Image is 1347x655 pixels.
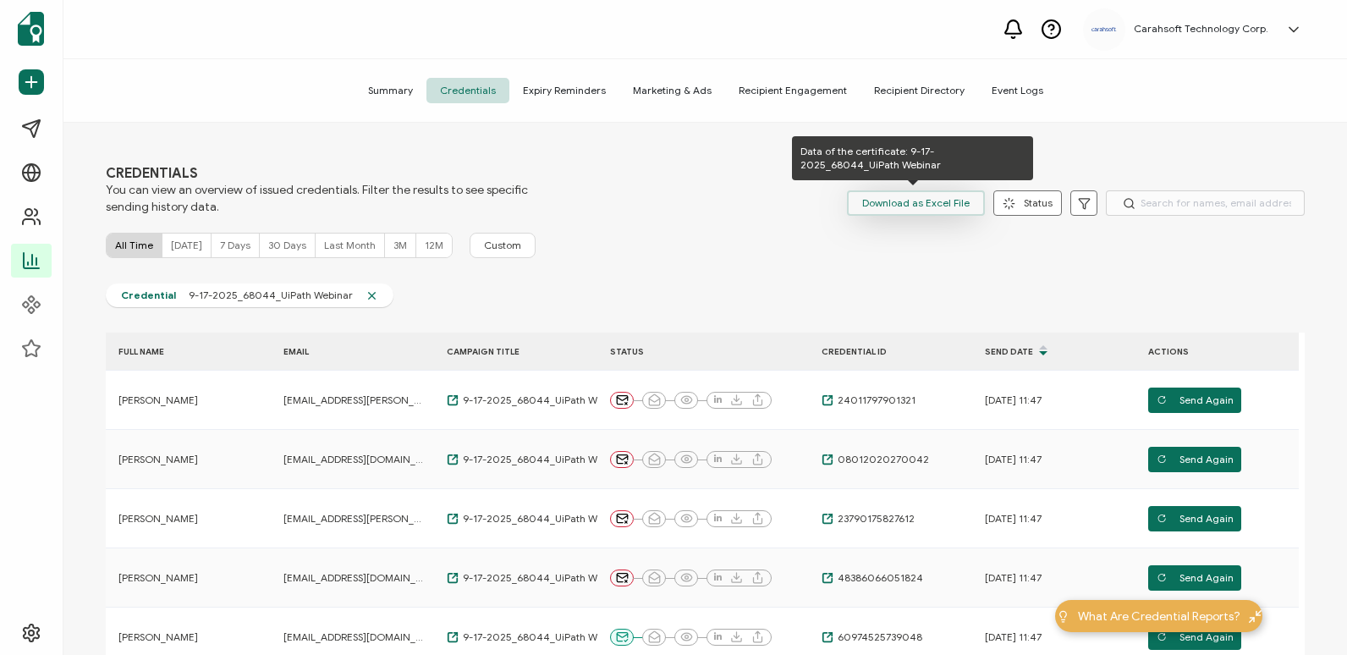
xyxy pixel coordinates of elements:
[985,394,1042,407] span: [DATE] 11:47
[459,630,627,644] span: 9-17-2025_68044_UiPath Webinar
[1148,625,1241,650] button: Send Again
[809,342,972,361] div: CREDENTIAL ID
[1135,342,1299,361] div: ACTIONS
[106,165,529,182] span: CREDENTIALS
[509,78,619,103] span: Expiry Reminders
[822,571,923,585] a: 48386066051824
[425,239,443,251] span: 12M
[283,630,426,644] span: [EMAIL_ADDRESS][DOMAIN_NAME]
[121,289,176,302] span: Credential
[1091,27,1117,32] img: a9ee5910-6a38-4b3f-8289-cffb42fa798b.svg
[1078,608,1240,625] span: What Are Credential Reports?
[1157,565,1234,591] span: Send Again
[271,342,434,361] div: EMAIL
[1157,625,1234,650] span: Send Again
[862,190,970,216] span: Download as Excel File
[18,12,44,46] img: sertifier-logomark-colored.svg
[1148,565,1241,591] button: Send Again
[106,342,271,361] div: FULL NAME
[355,78,426,103] span: Summary
[1106,190,1305,216] input: Search for names, email addresses, and IDs
[847,190,985,216] button: Download as Excel File
[597,342,809,361] div: STATUS
[833,453,929,466] span: 08012020270042
[833,512,915,526] span: 23790175827612
[1134,23,1268,35] h5: Carahsoft Technology Corp.
[283,453,426,466] span: [EMAIL_ADDRESS][DOMAIN_NAME]
[993,190,1062,216] button: Status
[619,78,725,103] span: Marketing & Ads
[725,78,860,103] span: Recipient Engagement
[822,630,922,644] a: 60974525739048
[115,239,153,251] span: All Time
[283,394,426,407] span: [EMAIL_ADDRESS][PERSON_NAME][PERSON_NAME][DOMAIN_NAME]
[470,233,536,258] button: Custom
[985,453,1042,466] span: [DATE] 11:47
[985,630,1042,644] span: [DATE] 11:47
[833,571,923,585] span: 48386066051824
[822,394,915,407] a: 24011797901321
[1148,447,1241,472] button: Send Again
[1157,388,1234,413] span: Send Again
[1157,506,1234,531] span: Send Again
[459,394,627,407] span: 9-17-2025_68044_UiPath Webinar
[833,630,922,644] span: 60974525739048
[118,512,198,526] span: [PERSON_NAME]
[283,512,426,526] span: [EMAIL_ADDRESS][PERSON_NAME][DOMAIN_NAME]
[459,512,627,526] span: 9-17-2025_68044_UiPath Webinar
[393,239,407,251] span: 3M
[822,512,915,526] a: 23790175827612
[1262,574,1347,655] iframe: Chat Widget
[1148,388,1241,413] button: Send Again
[1157,447,1234,472] span: Send Again
[978,78,1057,103] span: Event Logs
[118,630,198,644] span: [PERSON_NAME]
[459,571,627,585] span: 9-17-2025_68044_UiPath Webinar
[426,78,509,103] span: Credentials
[792,136,1033,180] div: Data of the certificate: 9-17-2025_68044_UiPath Webinar
[220,239,250,251] span: 7 Days
[484,239,521,252] span: Custom
[822,453,929,466] a: 08012020270042
[324,239,376,251] span: Last Month
[118,394,198,407] span: [PERSON_NAME]
[118,571,198,585] span: [PERSON_NAME]
[985,512,1042,526] span: [DATE] 11:47
[459,453,627,466] span: 9-17-2025_68044_UiPath Webinar
[118,453,198,466] span: [PERSON_NAME]
[283,571,426,585] span: [EMAIL_ADDRESS][DOMAIN_NAME]
[985,571,1042,585] span: [DATE] 11:47
[268,239,306,251] span: 30 Days
[106,182,529,216] span: You can view an overview of issued credentials. Filter the results to see specific sending histor...
[171,239,202,251] span: [DATE]
[434,342,597,361] div: CAMPAIGN TITLE
[833,394,915,407] span: 24011797901321
[1249,610,1262,623] img: minimize-icon.svg
[860,78,978,103] span: Recipient Directory
[972,337,1135,366] div: Send Date
[176,289,366,302] span: 9-17-2025_68044_UiPath Webinar
[1148,506,1241,531] button: Send Again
